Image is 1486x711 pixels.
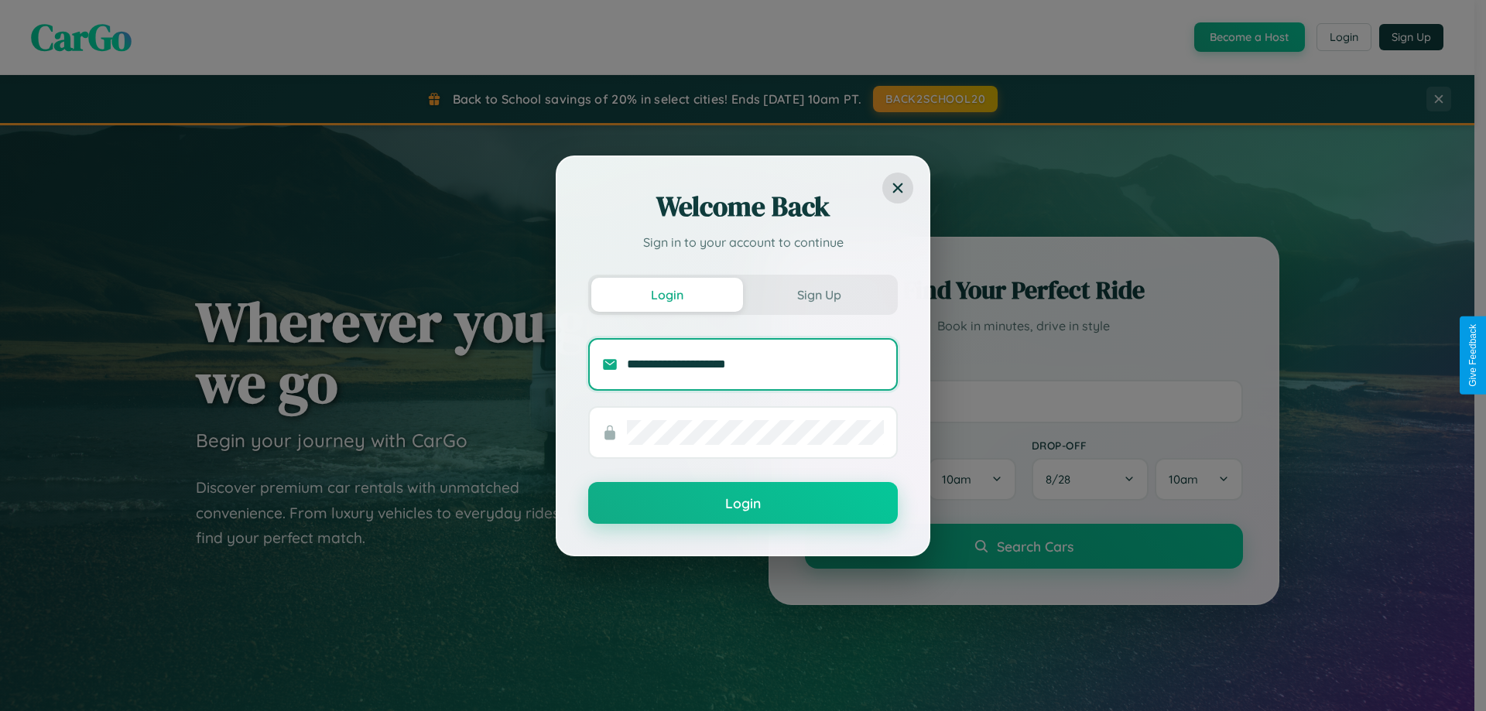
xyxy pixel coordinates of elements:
[588,233,898,251] p: Sign in to your account to continue
[1467,324,1478,387] div: Give Feedback
[588,482,898,524] button: Login
[591,278,743,312] button: Login
[588,188,898,225] h2: Welcome Back
[743,278,895,312] button: Sign Up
